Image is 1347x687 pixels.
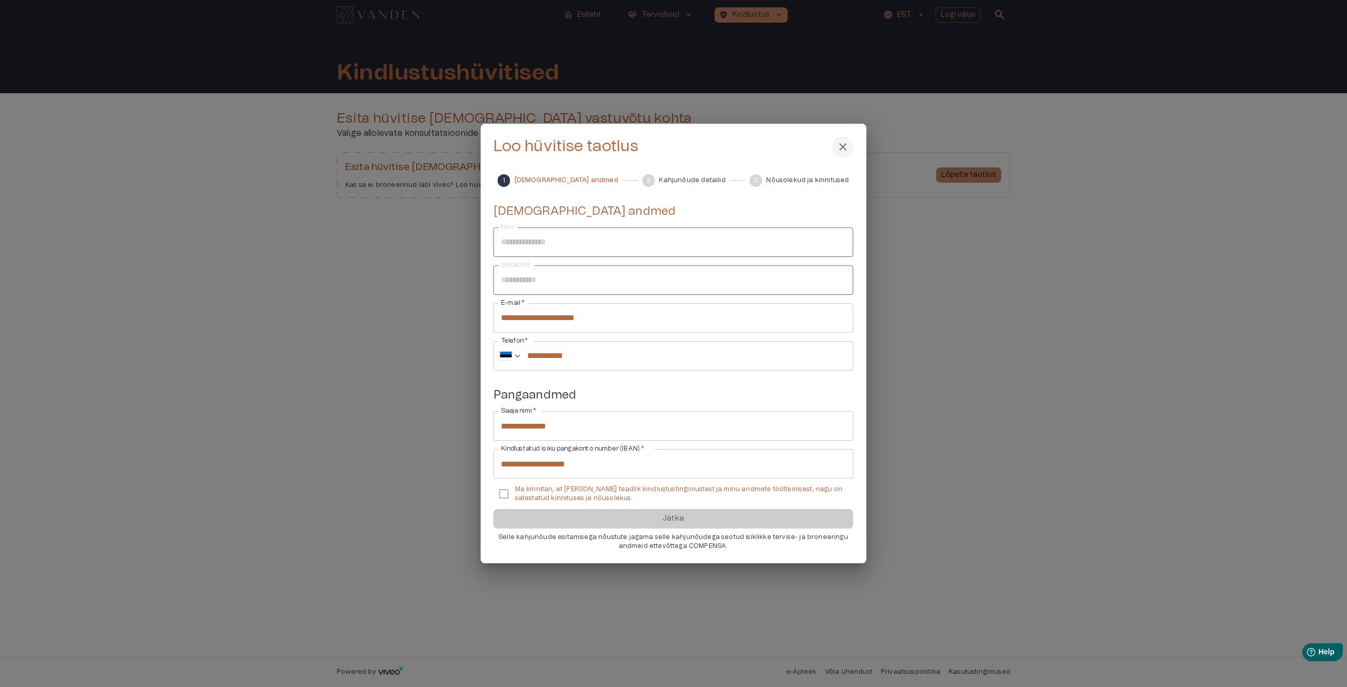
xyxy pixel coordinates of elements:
[753,177,758,184] text: 3
[494,137,639,156] h3: Loo hüvitise taotlus
[837,141,849,153] span: close
[1265,639,1347,669] iframe: Help widget launcher
[515,485,845,503] p: Ma kinnitan, et [PERSON_NAME] teadlik kindlustustingimustest ja minu andmete töötlemisest, nagu o...
[647,177,650,184] text: 2
[832,136,853,157] button: sulge menüü
[766,176,849,185] span: Nõusolekud ja kinnitused
[494,533,853,551] p: Selle kahjunõude esitamisega nõustute jagama selle kahjunõudega seotud isiklikke tervise- ja bron...
[501,298,525,307] label: E-mail
[501,444,645,453] label: Kindlustatud isiku pangakonto number (IBAN)
[502,177,505,184] text: 1
[501,261,530,270] label: Isikukood
[494,204,853,219] h5: [DEMOGRAPHIC_DATA] andmed
[494,387,853,403] h5: Pangaandmed
[515,176,618,185] span: [DEMOGRAPHIC_DATA] andmed
[659,176,725,185] span: Kahjunõude detailid
[500,351,512,361] img: ee
[501,336,528,345] label: Telefon
[501,406,537,415] label: Saaja nimi
[501,223,515,232] label: Nimi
